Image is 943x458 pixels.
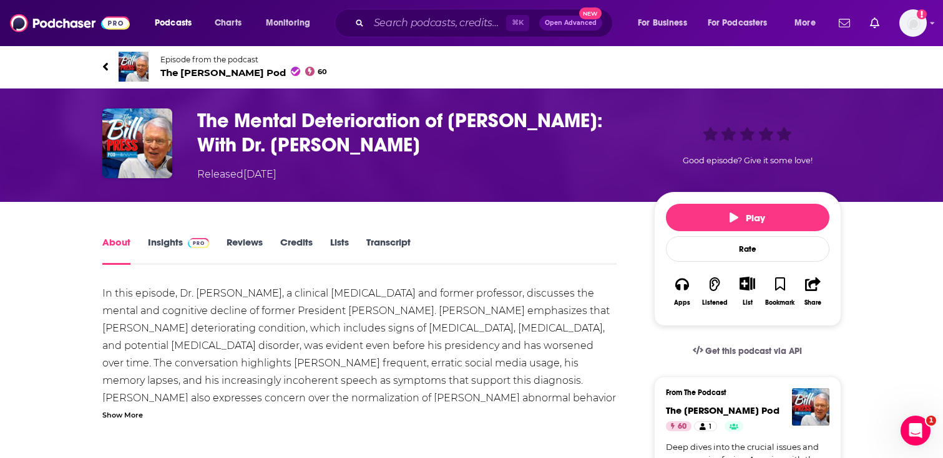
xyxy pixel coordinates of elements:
div: Search podcasts, credits, & more... [346,9,625,37]
a: About [102,236,130,265]
span: The [PERSON_NAME] Pod [666,404,779,416]
a: 1 [694,421,716,431]
img: User Profile [899,9,927,37]
button: Open AdvancedNew [539,16,602,31]
span: Charts [215,14,242,32]
button: Apps [666,269,698,314]
a: Charts [207,13,249,33]
span: Play [730,212,765,224]
span: Good episode? Give it some love! [683,156,813,165]
a: Reviews [227,236,263,265]
svg: Add a profile image [917,9,927,19]
a: Show notifications dropdown [834,12,855,34]
a: InsightsPodchaser Pro [148,236,210,265]
span: For Business [638,14,687,32]
button: open menu [146,13,208,33]
a: The Bill Press Pod [666,404,779,416]
a: Show notifications dropdown [865,12,884,34]
span: Logged in as gussent [899,9,927,37]
div: Share [804,299,821,307]
img: Podchaser - Follow, Share and Rate Podcasts [10,11,130,35]
img: Podchaser Pro [188,238,210,248]
div: Apps [674,299,690,307]
span: More [794,14,816,32]
button: open menu [629,13,703,33]
input: Search podcasts, credits, & more... [369,13,506,33]
a: Lists [330,236,349,265]
button: open menu [786,13,831,33]
div: Listened [702,299,728,307]
span: Open Advanced [545,20,597,26]
span: Episode from the podcast [160,55,328,64]
button: Show profile menu [899,9,927,37]
span: Monitoring [266,14,310,32]
a: Transcript [366,236,411,265]
span: For Podcasters [708,14,768,32]
div: List [743,298,753,307]
span: Get this podcast via API [705,346,802,356]
button: Listened [698,269,731,314]
span: Podcasts [155,14,192,32]
button: Bookmark [764,269,796,314]
h1: The Mental Deterioration of Donald Trump: With Dr. John Gartner [197,108,634,157]
div: Rate [666,236,829,262]
div: Bookmark [765,299,794,307]
h3: From The Podcast [666,388,819,397]
span: 60 [678,421,686,433]
span: ⌘ K [506,15,529,31]
button: Play [666,204,829,231]
a: Credits [280,236,313,265]
a: Get this podcast via API [683,336,813,366]
span: 1 [926,416,936,426]
button: open menu [257,13,326,33]
span: 1 [709,421,711,433]
div: Released [DATE] [197,167,276,182]
span: 60 [318,69,327,75]
img: The Bill Press Pod [119,52,149,82]
a: The Bill Press PodEpisode from the podcastThe [PERSON_NAME] Pod60 [102,52,472,82]
img: The Mental Deterioration of Donald Trump: With Dr. John Gartner [102,108,172,178]
div: Show More ButtonList [731,269,763,314]
span: New [579,7,602,19]
span: The [PERSON_NAME] Pod [160,67,328,79]
button: open menu [700,13,786,33]
a: 60 [666,421,691,431]
img: The Bill Press Pod [792,388,829,426]
button: Show More Button [735,277,760,290]
button: Share [796,269,829,314]
iframe: Intercom live chat [901,416,931,446]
